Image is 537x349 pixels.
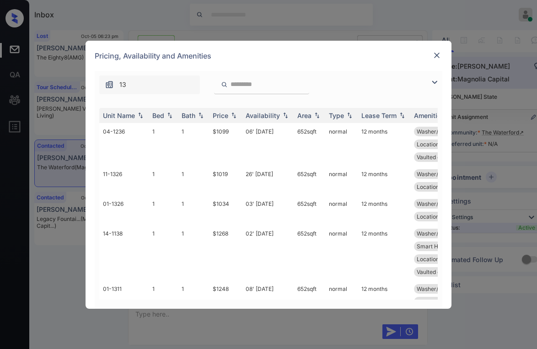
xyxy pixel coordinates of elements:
[182,112,195,119] div: Bath
[209,166,242,195] td: $1019
[152,112,164,119] div: Bed
[209,280,242,323] td: $1248
[358,280,410,323] td: 12 months
[99,225,149,280] td: 14-1138
[242,280,294,323] td: 08' [DATE]
[312,112,322,118] img: sorting
[417,154,454,161] span: Vaulted ceiling
[246,112,280,119] div: Availability
[86,41,451,71] div: Pricing, Availability and Amenities
[325,166,358,195] td: normal
[178,225,209,280] td: 1
[178,280,209,323] td: 1
[294,166,325,195] td: 652 sqft
[99,166,149,195] td: 11-1326
[119,80,126,90] span: 13
[149,280,178,323] td: 1
[345,112,354,118] img: sorting
[213,112,228,119] div: Price
[417,183,462,190] span: Location Prem 1...
[209,123,242,166] td: $1099
[417,268,454,275] span: Vaulted ceiling
[209,225,242,280] td: $1268
[229,112,238,118] img: sorting
[242,195,294,225] td: 03' [DATE]
[149,166,178,195] td: 1
[432,51,441,60] img: close
[417,285,466,292] span: Washer/Dryer Up...
[329,112,344,119] div: Type
[417,243,468,250] span: Smart Home Enab...
[358,123,410,166] td: 12 months
[178,166,209,195] td: 1
[417,213,462,220] span: Location Prem 1...
[221,81,228,89] img: icon-zuma
[417,298,460,305] span: Magnolia - Plat...
[165,112,174,118] img: sorting
[99,123,149,166] td: 04-1236
[297,112,311,119] div: Area
[281,112,290,118] img: sorting
[358,166,410,195] td: 12 months
[361,112,397,119] div: Lease Term
[294,225,325,280] td: 652 sqft
[105,80,114,89] img: icon-zuma
[242,123,294,166] td: 06' [DATE]
[358,225,410,280] td: 12 months
[417,171,466,177] span: Washer/Dryer Up...
[417,256,462,263] span: Location Prem 1...
[103,112,135,119] div: Unit Name
[99,195,149,225] td: 01-1326
[325,225,358,280] td: normal
[209,195,242,225] td: $1034
[325,280,358,323] td: normal
[325,195,358,225] td: normal
[429,77,440,88] img: icon-zuma
[294,195,325,225] td: 652 sqft
[294,123,325,166] td: 652 sqft
[136,112,145,118] img: sorting
[149,225,178,280] td: 1
[99,280,149,323] td: 01-1311
[149,195,178,225] td: 1
[149,123,178,166] td: 1
[325,123,358,166] td: normal
[417,141,462,148] span: Location Prem 1...
[417,230,466,237] span: Washer/Dryer Up...
[196,112,205,118] img: sorting
[294,280,325,323] td: 652 sqft
[397,112,407,118] img: sorting
[178,195,209,225] td: 1
[414,112,445,119] div: Amenities
[358,195,410,225] td: 12 months
[178,123,209,166] td: 1
[242,166,294,195] td: 26' [DATE]
[417,200,466,207] span: Washer/Dryer Up...
[242,225,294,280] td: 02' [DATE]
[417,128,466,135] span: Washer/Dryer Up...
